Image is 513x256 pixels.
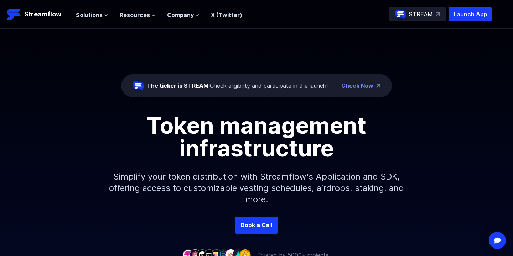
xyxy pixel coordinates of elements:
div: Check eligibility and participate in the launch! [147,81,328,90]
img: top-right-arrow.png [376,84,380,88]
span: Solutions [76,11,103,19]
h1: Token management infrastructure [96,114,417,160]
a: Streamflow [7,7,69,21]
span: The ticker is STREAM: [147,82,210,89]
a: Book a Call [235,217,278,234]
span: Company [167,11,194,19]
button: Resources [120,11,156,19]
p: Streamflow [24,9,61,19]
button: Company [167,11,199,19]
img: top-right-arrow.svg [436,12,440,16]
a: STREAM [389,7,446,21]
a: Check Now [341,81,373,90]
img: streamflow-logo-circle.png [133,80,144,91]
img: Streamflow Logo [7,7,21,21]
button: Solutions [76,11,108,19]
img: streamflow-logo-circle.png [395,9,406,20]
p: Simplify your token distribution with Streamflow's Application and SDK, offering access to custom... [103,160,410,217]
a: X (Twitter) [211,11,242,18]
p: STREAM [409,10,433,18]
span: Resources [120,11,150,19]
div: Open Intercom Messenger [489,232,506,249]
button: Launch App [449,7,492,21]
